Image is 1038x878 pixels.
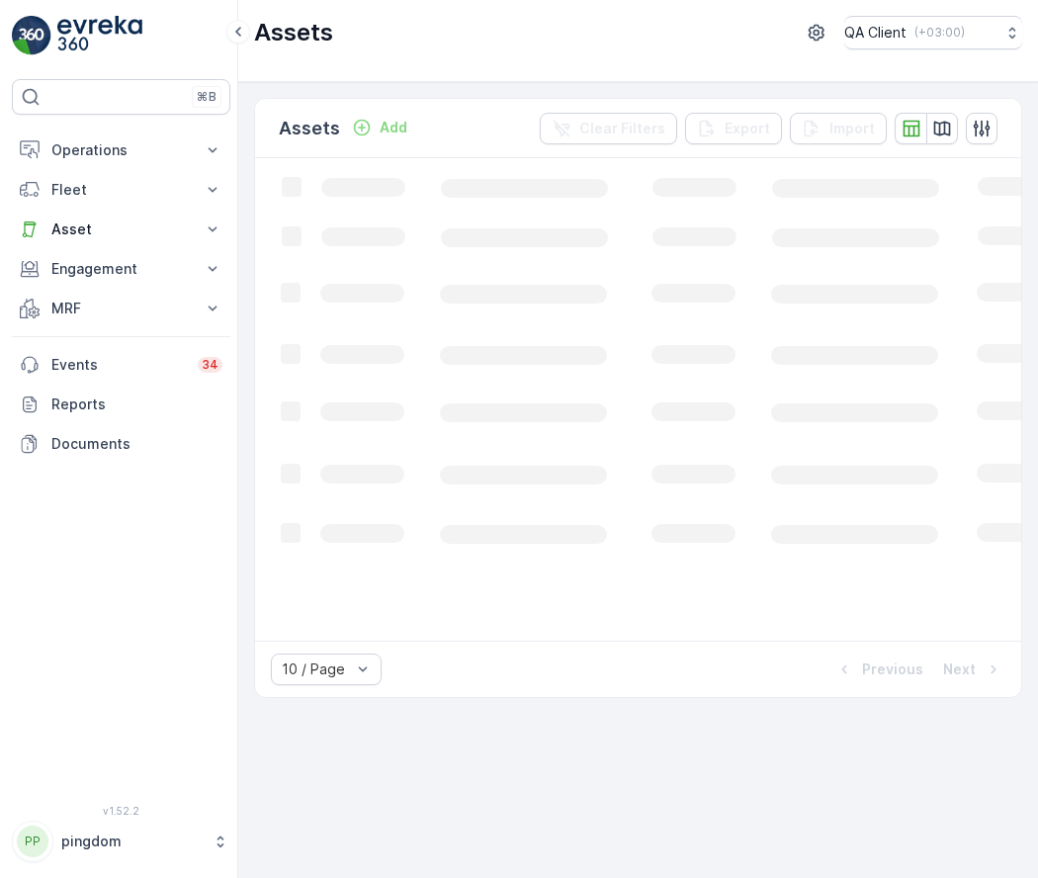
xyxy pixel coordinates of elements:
[61,832,203,851] p: pingdom
[832,658,925,681] button: Previous
[12,170,230,210] button: Fleet
[254,17,333,48] p: Assets
[943,659,976,679] p: Next
[725,119,770,138] p: Export
[540,113,677,144] button: Clear Filters
[12,210,230,249] button: Asset
[51,355,186,375] p: Events
[12,424,230,464] a: Documents
[51,140,191,160] p: Operations
[51,299,191,318] p: MRF
[51,180,191,200] p: Fleet
[12,131,230,170] button: Operations
[197,89,216,105] p: ⌘B
[12,821,230,862] button: PPpingdom
[51,259,191,279] p: Engagement
[579,119,665,138] p: Clear Filters
[344,116,415,139] button: Add
[829,119,875,138] p: Import
[12,249,230,289] button: Engagement
[202,357,218,373] p: 34
[790,113,887,144] button: Import
[914,25,965,41] p: ( +03:00 )
[685,113,782,144] button: Export
[12,345,230,385] a: Events34
[51,219,191,239] p: Asset
[57,16,142,55] img: logo_light-DOdMpM7g.png
[844,16,1022,49] button: QA Client(+03:00)
[12,16,51,55] img: logo
[12,805,230,817] span: v 1.52.2
[12,385,230,424] a: Reports
[279,115,340,142] p: Assets
[12,289,230,328] button: MRF
[51,434,222,454] p: Documents
[844,23,907,43] p: QA Client
[51,395,222,414] p: Reports
[862,659,923,679] p: Previous
[17,826,48,857] div: PP
[380,118,407,137] p: Add
[941,658,1005,681] button: Next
